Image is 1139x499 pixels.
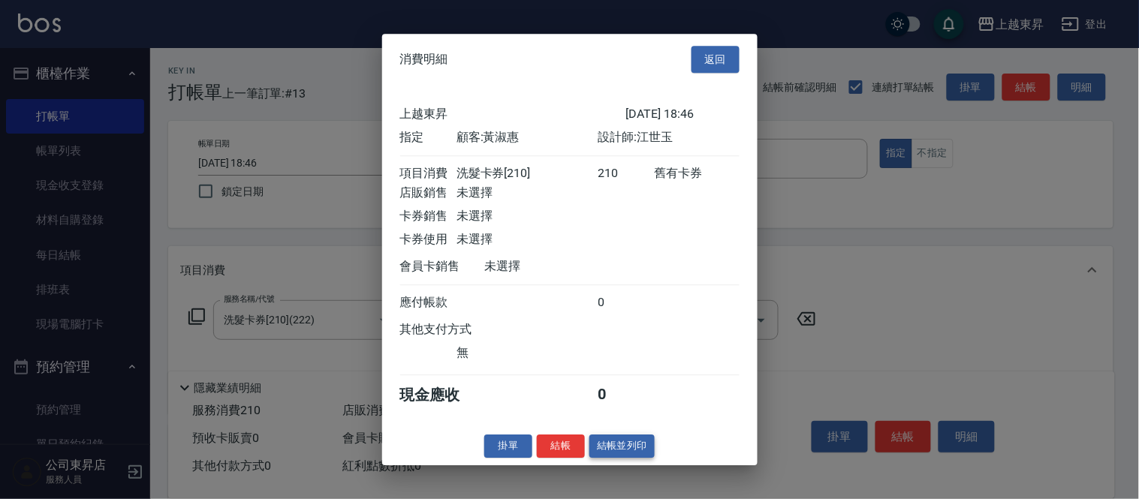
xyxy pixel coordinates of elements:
[457,209,598,224] div: 未選擇
[400,52,448,67] span: 消費明細
[457,345,598,361] div: 無
[400,232,457,248] div: 卡券使用
[598,130,739,146] div: 設計師: 江世玉
[589,434,655,458] button: 結帳並列印
[537,434,585,458] button: 結帳
[400,166,457,182] div: 項目消費
[400,209,457,224] div: 卡券銷售
[654,166,739,182] div: 舊有卡券
[484,434,532,458] button: 掛單
[457,130,598,146] div: 顧客: 黃淑惠
[400,322,514,338] div: 其他支付方式
[400,107,626,122] div: 上越東昇
[598,385,654,405] div: 0
[400,295,457,311] div: 應付帳款
[457,166,598,182] div: 洗髮卡券[210]
[457,185,598,201] div: 未選擇
[598,295,654,311] div: 0
[400,185,457,201] div: 店販銷售
[457,232,598,248] div: 未選擇
[692,46,740,74] button: 返回
[626,107,740,122] div: [DATE] 18:46
[598,166,654,182] div: 210
[400,385,485,405] div: 現金應收
[400,259,485,275] div: 會員卡銷售
[400,130,457,146] div: 指定
[485,259,626,275] div: 未選擇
